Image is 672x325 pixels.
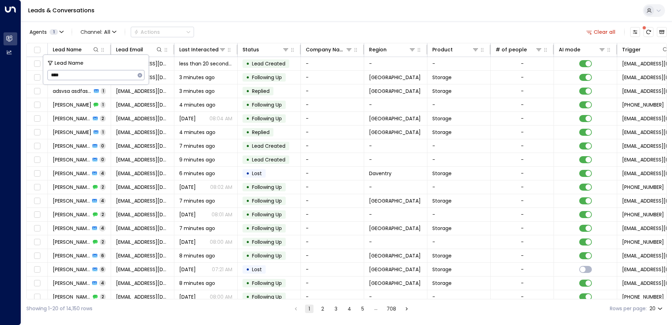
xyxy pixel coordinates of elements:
span: baileypandp@yahoo.co.uk [116,225,169,232]
button: Customize [630,27,640,37]
p: 08:04 AM [209,115,232,122]
span: amirmehmood2000@yahoo.com [116,101,169,108]
span: Following Up [252,225,282,232]
p: 07:21 AM [212,266,232,273]
span: Birmingham [369,252,421,259]
span: Storage [432,280,452,287]
span: 9 minutes ago [179,156,215,163]
button: page 1 [305,305,314,313]
span: bs@smal.com [116,184,169,191]
span: Daventry [369,170,392,177]
span: +447404806515 [622,101,664,108]
div: Lead Email [116,45,143,54]
div: - [521,184,524,191]
nav: pagination navigation [291,304,411,313]
span: Amir Mehmood [53,115,91,122]
span: Amir Mehmood [53,101,91,108]
td: - [364,290,427,304]
span: Zoe Shepherd [53,252,90,259]
div: Status [243,45,289,54]
div: - [521,266,524,273]
span: Toggle select row [33,224,41,233]
span: Toggle select row [33,73,41,82]
div: Company Name [306,45,345,54]
td: - [301,290,364,304]
button: Channel:All [78,27,119,37]
div: Showing 1-20 of 14,150 rows [26,305,92,312]
span: 7 minutes ago [179,225,215,232]
span: Paula Bailey [53,238,91,246]
div: • [246,250,250,262]
td: - [427,208,491,221]
span: 4 [99,170,106,176]
td: - [301,126,364,139]
div: Trigger [622,45,641,54]
span: 2 [100,115,106,121]
div: Status [243,45,259,54]
p: 08:01 AM [212,211,232,218]
div: • [246,71,250,83]
span: 8 minutes ago [179,252,215,259]
span: Following Up [252,280,282,287]
span: marcusrichardmoody86@gmail.com [116,280,169,287]
span: samevans112@hotmail.com [116,129,169,136]
td: - [427,139,491,153]
span: +447961941394 [622,184,664,191]
span: 8 minutes ago [179,280,215,287]
span: Toggle select row [33,87,41,96]
div: • [246,58,250,70]
div: Actions [134,29,160,35]
span: Toggle select row [33,279,41,288]
span: 4 [99,198,106,204]
div: - [521,60,524,67]
span: Sam Evens [53,129,91,136]
span: Agents [30,30,47,34]
p: 08:00 AM [210,238,232,246]
span: Paula Bailey [53,225,90,232]
span: 1 [101,102,105,108]
div: Region [369,45,387,54]
td: - [364,139,427,153]
span: Following Up [252,101,282,108]
span: +447403457707 [622,211,664,218]
div: - [521,129,524,136]
td: - [301,71,364,84]
span: Sep 27, 2025 [179,238,196,246]
button: Go to page 4 [345,305,354,313]
span: Yesterday [179,115,196,122]
div: Lead Name [53,45,82,54]
span: Birmingham [369,129,421,136]
button: Archived Leads [657,27,667,37]
span: Birmingham [369,280,421,287]
span: Toggle select row [33,114,41,123]
span: Toggle select row [33,265,41,274]
div: • [246,277,250,289]
span: Momorganyellow@yahoo.co.uk [116,197,169,204]
span: Sep 27, 2025 [179,293,196,300]
span: 6 minutes ago [179,170,215,177]
span: Sep 26, 2025 [179,184,196,191]
span: Toggle select row [33,155,41,164]
span: Toggle select row [33,251,41,260]
td: - [301,222,364,235]
span: Following Up [252,197,282,204]
span: zoe2-1@hotmail.co.uk [116,252,169,259]
span: Replied [252,88,270,95]
div: AI mode [559,45,606,54]
div: - [521,293,524,300]
div: 20 [650,304,664,314]
div: # of people [496,45,527,54]
span: 0 [99,143,106,149]
td: - [301,167,364,180]
span: 4 [99,225,106,231]
span: amirmehmood2000@yahoo.com [116,115,169,122]
span: Following Up [252,252,282,259]
span: Marcus Moody [53,293,91,300]
span: Momorganyellow@yahoo.co.uk [116,211,169,218]
div: Product [432,45,453,54]
span: Toggle select row [33,293,41,301]
div: Last Interacted [179,45,226,54]
div: • [246,113,250,125]
td: - [301,208,364,221]
span: 4 minutes ago [179,101,215,108]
